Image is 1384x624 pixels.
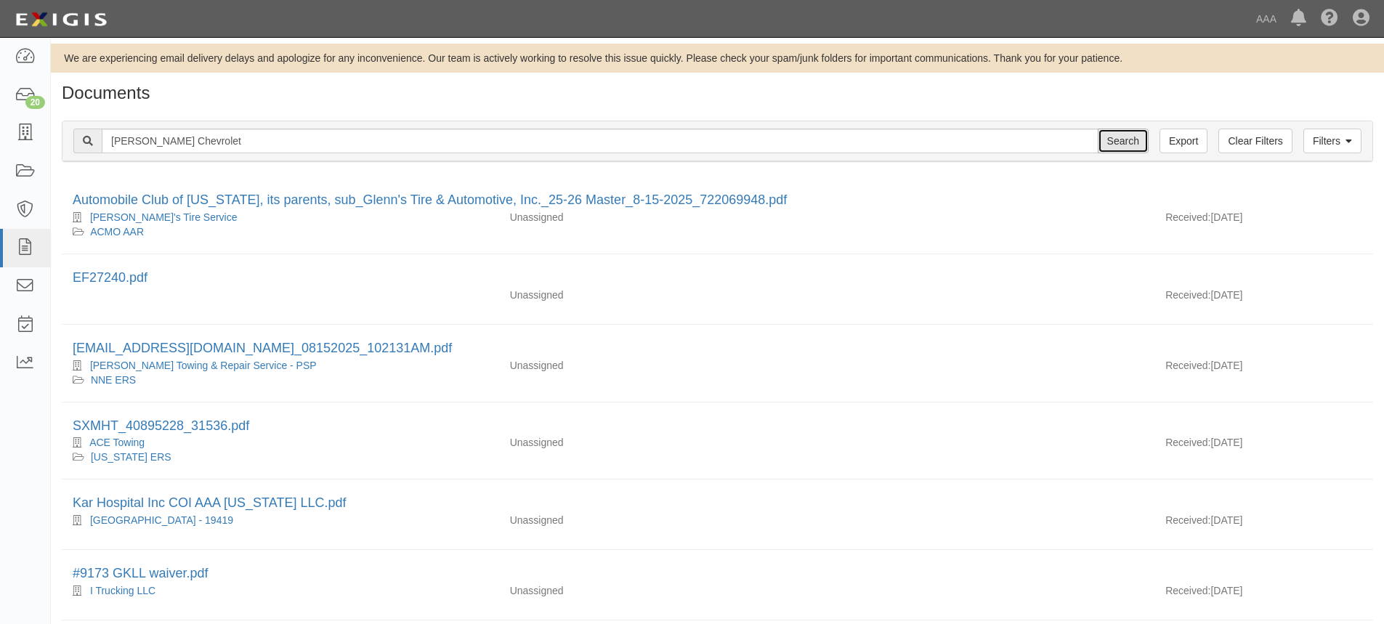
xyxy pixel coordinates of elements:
[499,358,827,373] div: Unassigned
[73,513,488,527] div: Kar Hospital - 19419
[73,566,208,580] a: #9173 GKLL waiver.pdf
[73,418,249,433] a: SXMHT_40895228_31536.pdf
[499,288,827,302] div: Unassigned
[73,224,488,239] div: ACMO AAR
[102,129,1098,153] input: Search
[51,51,1384,65] div: We are experiencing email delivery delays and apologize for any inconvenience. Our team is active...
[1160,129,1207,153] a: Export
[1154,513,1373,535] div: [DATE]
[11,7,111,33] img: logo-5460c22ac91f19d4615b14bd174203de0afe785f0fc80cf4dbbc73dc1793850b.png
[1165,288,1210,302] p: Received:
[89,437,145,448] a: ACE Towing
[1098,129,1149,153] input: Search
[1165,435,1210,450] p: Received:
[90,360,317,371] a: [PERSON_NAME] Towing & Repair Service - PSP
[73,450,488,464] div: Alabama ERS
[73,417,1362,436] div: SXMHT_40895228_31536.pdf
[90,211,238,223] a: [PERSON_NAME]'s Tire Service
[73,270,147,285] a: EF27240.pdf
[73,435,488,450] div: ACE Towing
[90,514,233,526] a: [GEOGRAPHIC_DATA] - 19419
[73,494,1362,513] div: Kar Hospital Inc COI AAA Texas LLC.pdf
[499,210,827,224] div: Unassigned
[73,339,1362,358] div: noreplyscans@pnlsolutions.net_08152025_102131AM.pdf
[1165,210,1210,224] p: Received:
[499,513,827,527] div: Unassigned
[73,564,1362,583] div: #9173 GKLL waiver.pdf
[1154,583,1373,605] div: [DATE]
[73,358,488,373] div: Morgan's Towing & Repair Service - PSP
[1249,4,1284,33] a: AAA
[827,210,1154,211] div: Effective - Expiration
[73,269,1362,288] div: EF27240.pdf
[73,373,488,387] div: NNE ERS
[1165,513,1210,527] p: Received:
[91,451,171,463] a: [US_STATE] ERS
[1218,129,1292,153] a: Clear Filters
[73,341,452,355] a: [EMAIL_ADDRESS][DOMAIN_NAME]_08152025_102131AM.pdf
[1165,583,1210,598] p: Received:
[25,96,45,109] div: 20
[1154,358,1373,380] div: [DATE]
[499,583,827,598] div: Unassigned
[91,374,136,386] a: NNE ERS
[1165,358,1210,373] p: Received:
[1321,10,1338,28] i: Help Center - Complianz
[827,513,1154,514] div: Effective - Expiration
[1154,288,1373,309] div: [DATE]
[499,435,827,450] div: Unassigned
[90,585,155,596] a: I Trucking LLC
[73,210,488,224] div: Greg's Tire Service
[62,84,1373,102] h1: Documents
[827,358,1154,359] div: Effective - Expiration
[1154,435,1373,457] div: [DATE]
[827,435,1154,436] div: Effective - Expiration
[1154,210,1373,232] div: [DATE]
[90,226,144,238] a: ACMO AAR
[73,583,488,598] div: I Trucking LLC
[1303,129,1361,153] a: Filters
[73,193,787,207] a: Automobile Club of [US_STATE], its parents, sub_Glenn's Tire & Automotive, Inc._25-26 Master_8-15...
[73,191,1362,210] div: Automobile Club of Missouri, its parents, sub_Glenn's Tire & Automotive, Inc._25-26 Master_8-15-2...
[73,495,347,510] a: Kar Hospital Inc COI AAA [US_STATE] LLC.pdf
